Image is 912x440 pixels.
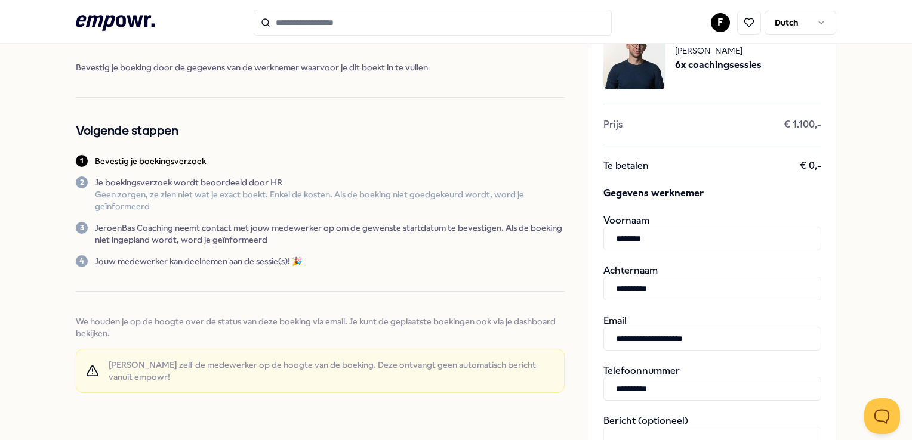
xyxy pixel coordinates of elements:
p: Bevestig je boekingsverzoek [95,155,206,167]
p: Je boekingsverzoek wordt beoordeeld door HR [95,176,564,188]
p: Jouw medewerker kan deelnemen aan de sessie(s)! 🎉 [95,255,302,267]
div: Achternaam [603,265,821,300]
img: package image [603,27,665,89]
p: Geen zorgen, ze zien niet wat je exact boekt. Enkel de kosten. Als de boeking niet goedgekeurd wo... [95,188,564,212]
span: Bevestig je boeking door de gegevens van de werknemer waarvoor je dit boekt in te vullen [76,61,564,73]
span: € 0,- [800,160,821,172]
span: Prijs [603,119,623,131]
div: 2 [76,176,88,188]
div: 3 [76,222,88,234]
div: Email [603,315,821,351]
span: [PERSON_NAME] zelf de medewerker op de hoogte van de boeking. Deze ontvangt geen automatisch beri... [109,359,554,383]
span: Te betalen [603,160,649,172]
button: F [711,13,730,32]
div: 1 [76,155,88,167]
span: 6x coachingsessies [675,57,762,73]
div: 4 [76,255,88,267]
p: JeroenBas Coaching neemt contact met jouw medewerker op om de gewenste startdatum te bevestigen. ... [95,222,564,246]
h2: Volgende stappen [76,122,564,141]
span: Gegevens werknemer [603,186,821,200]
span: € 1.100,- [784,119,821,131]
span: We houden je op de hoogte over de status van deze boeking via email. Je kunt de geplaatste boekin... [76,315,564,339]
input: Search for products, categories or subcategories [254,10,612,36]
span: [PERSON_NAME] [675,44,762,57]
div: Voornaam [603,215,821,250]
div: Telefoonnummer [603,365,821,401]
iframe: Help Scout Beacon - Open [864,398,900,434]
